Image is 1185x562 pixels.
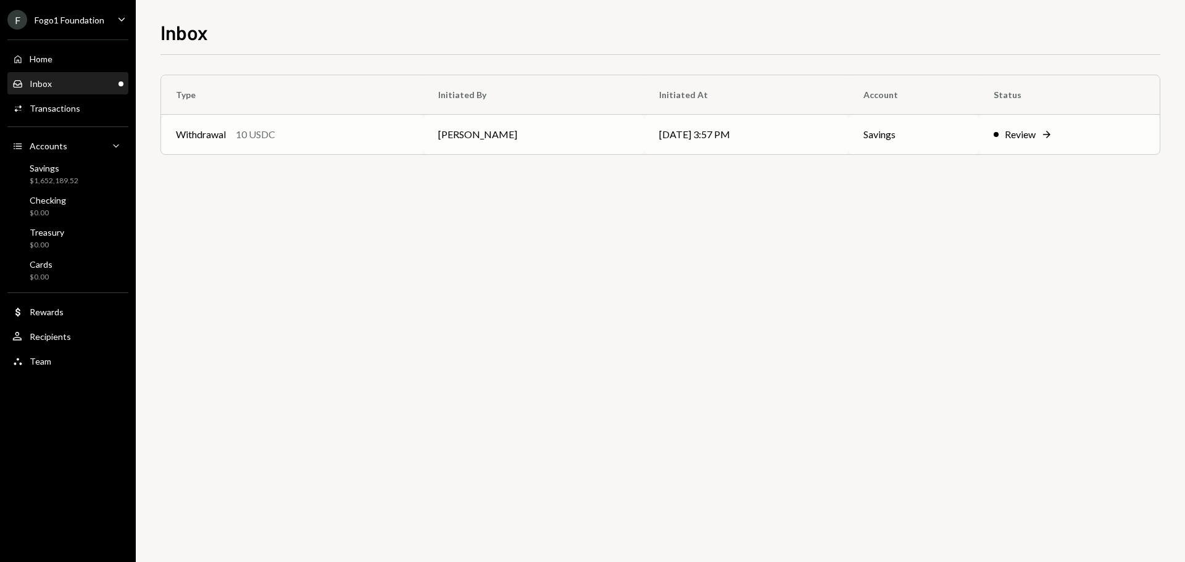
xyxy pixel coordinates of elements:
[979,75,1160,115] th: Status
[7,255,128,285] a: Cards$0.00
[30,103,80,114] div: Transactions
[176,127,226,142] div: Withdrawal
[644,115,849,154] td: [DATE] 3:57 PM
[423,75,644,115] th: Initiated By
[7,159,128,189] a: Savings$1,652,189.52
[30,356,51,366] div: Team
[30,141,67,151] div: Accounts
[7,48,128,70] a: Home
[30,54,52,64] div: Home
[7,223,128,253] a: Treasury$0.00
[7,300,128,323] a: Rewards
[30,272,52,283] div: $0.00
[30,227,64,238] div: Treasury
[7,10,27,30] div: F
[423,115,644,154] td: [PERSON_NAME]
[30,176,78,186] div: $1,652,189.52
[30,208,66,218] div: $0.00
[160,20,208,44] h1: Inbox
[1005,127,1036,142] div: Review
[30,240,64,250] div: $0.00
[30,78,52,89] div: Inbox
[849,115,979,154] td: Savings
[35,15,104,25] div: Fogo1 Foundation
[849,75,979,115] th: Account
[7,72,128,94] a: Inbox
[161,75,423,115] th: Type
[7,97,128,119] a: Transactions
[7,134,128,157] a: Accounts
[236,127,275,142] div: 10 USDC
[30,259,52,270] div: Cards
[30,163,78,173] div: Savings
[30,307,64,317] div: Rewards
[7,191,128,221] a: Checking$0.00
[30,195,66,205] div: Checking
[644,75,849,115] th: Initiated At
[30,331,71,342] div: Recipients
[7,350,128,372] a: Team
[7,325,128,347] a: Recipients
